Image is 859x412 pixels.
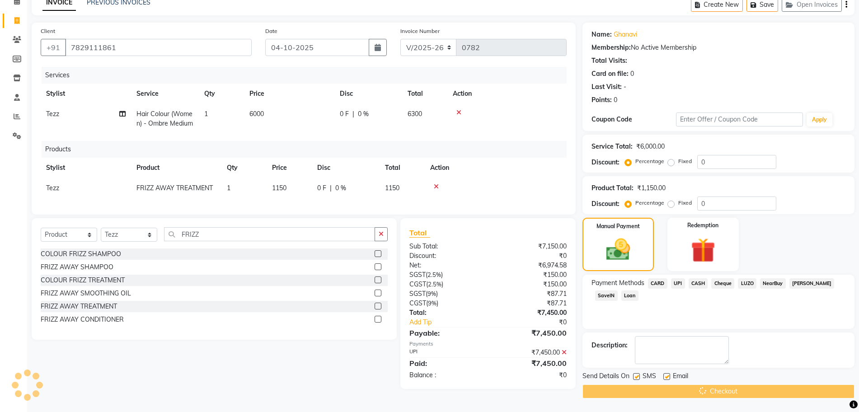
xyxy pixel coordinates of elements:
div: ( ) [403,280,488,289]
div: ₹1,150.00 [637,183,666,193]
div: Service Total: [591,142,633,151]
th: Disc [334,84,402,104]
span: 0 F [317,183,326,193]
div: Product Total: [591,183,634,193]
input: Enter Offer / Coupon Code [676,112,803,126]
div: FRIZZ AWAY CONDITIONER [41,315,124,324]
label: Percentage [635,199,664,207]
div: Services [42,67,573,84]
th: Service [131,84,199,104]
span: 2.5% [428,281,441,288]
div: UPI [403,348,488,357]
span: Tezz [46,184,59,192]
span: FRIZZ AWAY TREATMENT [136,184,213,192]
div: ₹87.71 [488,299,573,308]
span: Hair Colour (Women) - Ombre Medium [136,110,193,127]
th: Total [402,84,447,104]
a: Add Tip [403,318,502,327]
div: Net: [403,261,488,270]
img: _cash.svg [599,236,637,263]
span: Total [409,228,430,238]
div: ₹7,450.00 [488,328,573,338]
div: COLOUR FRIZZ TREATMENT [41,276,125,285]
div: Card on file: [591,69,629,79]
div: Last Visit: [591,82,622,92]
div: ₹150.00 [488,280,573,289]
div: ₹7,450.00 [488,348,573,357]
span: Payment Methods [591,278,644,288]
div: Points: [591,95,612,105]
span: [PERSON_NAME] [789,278,835,289]
div: Description: [591,341,628,350]
span: 2.5% [427,271,441,278]
label: Manual Payment [596,222,640,230]
span: CGST [409,299,426,307]
div: Payments [409,340,567,348]
div: Paid: [403,358,488,369]
span: SGST [409,271,426,279]
label: Fixed [678,157,692,165]
div: ₹0 [502,318,573,327]
span: SMS [643,371,656,383]
div: Sub Total: [403,242,488,251]
th: Total [380,158,425,178]
label: Fixed [678,199,692,207]
div: FRIZZ AWAY SHAMPOO [41,262,113,272]
div: Balance : [403,370,488,380]
span: Cheque [711,278,734,289]
label: Date [265,27,277,35]
div: ₹7,450.00 [488,358,573,369]
div: ₹6,974.58 [488,261,573,270]
div: FRIZZ AWAY SMOOTHING OIL [41,289,131,298]
input: Search by Name/Mobile/Email/Code [65,39,252,56]
div: ( ) [403,289,488,299]
span: SGST [409,290,426,298]
span: | [330,183,332,193]
div: 0 [630,69,634,79]
div: ( ) [403,270,488,280]
span: UPI [671,278,685,289]
div: ₹6,000.00 [636,142,665,151]
div: ₹150.00 [488,270,573,280]
img: _gift.svg [683,235,723,266]
span: 1150 [385,184,399,192]
div: ₹7,450.00 [488,308,573,318]
th: Product [131,158,221,178]
span: Email [673,371,688,383]
div: Discount: [403,251,488,261]
div: ₹7,150.00 [488,242,573,251]
label: Client [41,27,55,35]
th: Action [447,84,567,104]
th: Disc [312,158,380,178]
span: 1 [204,110,208,118]
span: CARD [648,278,667,289]
span: 6300 [408,110,422,118]
div: Total Visits: [591,56,627,66]
div: COLOUR FRIZZ SHAMPOO [41,249,121,259]
div: Total: [403,308,488,318]
button: Apply [807,113,832,126]
div: ₹0 [488,251,573,261]
div: Payable: [403,328,488,338]
span: Send Details On [582,371,629,383]
span: CGST [409,280,426,288]
div: Products [42,141,573,158]
span: NearBuy [760,278,786,289]
div: Coupon Code [591,115,676,124]
div: No Active Membership [591,43,845,52]
span: Loan [621,290,638,301]
div: FRIZZ AWAY TREATMENT [41,302,117,311]
div: ( ) [403,299,488,308]
span: 1 [227,184,230,192]
a: Ghanavi [614,30,637,39]
span: 9% [428,300,437,307]
input: Search or Scan [164,227,375,241]
span: 0 % [358,109,369,119]
div: Membership: [591,43,631,52]
div: 0 [614,95,617,105]
label: Percentage [635,157,664,165]
button: +91 [41,39,66,56]
th: Price [244,84,334,104]
th: Action [425,158,567,178]
span: 9% [427,290,436,297]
